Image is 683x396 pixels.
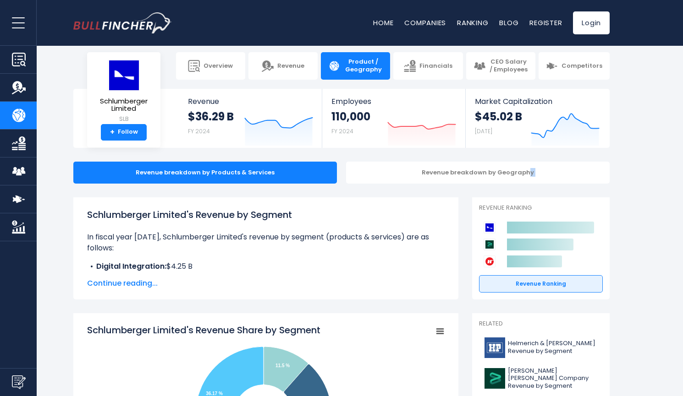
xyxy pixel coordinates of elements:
span: Schlumberger Limited [94,98,153,113]
img: Schlumberger Limited competitors logo [484,222,496,233]
div: Revenue breakdown by Geography [346,162,610,184]
a: CEO Salary / Employees [466,52,535,80]
a: Revenue $36.29 B FY 2024 [179,89,322,148]
tspan: 36.17 % [206,391,223,396]
p: Revenue Ranking [479,204,603,212]
a: Companies [404,18,446,27]
a: Schlumberger Limited SLB [94,60,154,124]
strong: 110,000 [331,109,370,124]
span: Product / Geography [344,58,383,74]
strong: + [110,128,115,136]
a: Blog [499,18,518,27]
a: Helmerich & [PERSON_NAME] Revenue by Segment [479,335,603,360]
a: Market Capitalization $45.02 B [DATE] [466,89,609,148]
span: Employees [331,97,456,106]
tspan: 11.5 % [275,363,290,368]
img: Baker Hughes Company competitors logo [484,239,496,250]
strong: $36.29 B [188,109,234,124]
span: [PERSON_NAME] [PERSON_NAME] Company Revenue by Segment [508,367,597,391]
a: Go to homepage [73,12,172,33]
tspan: Schlumberger Limited's Revenue Share by Segment [87,324,320,336]
a: Login [573,11,610,34]
p: Related [479,320,603,328]
a: Overview [176,52,245,80]
strong: $45.02 B [475,109,522,124]
small: [DATE] [475,127,492,135]
span: Financials [419,62,452,70]
a: Revenue [248,52,318,80]
span: Helmerich & [PERSON_NAME] Revenue by Segment [508,340,597,355]
img: bullfincher logo [73,12,172,33]
a: Ranking [457,18,488,27]
a: Product / Geography [321,52,390,80]
b: Digital Integration: [96,261,166,271]
a: [PERSON_NAME] [PERSON_NAME] Company Revenue by Segment [479,365,603,393]
a: Home [373,18,393,27]
span: Market Capitalization [475,97,600,106]
a: Financials [393,52,463,80]
a: Revenue Ranking [479,275,603,293]
a: Register [529,18,562,27]
a: Employees 110,000 FY 2024 [322,89,465,148]
h1: Schlumberger Limited's Revenue by Segment [87,208,445,222]
span: CEO Salary / Employees [489,58,528,74]
span: Overview [204,62,233,70]
img: BKR logo [485,368,505,389]
a: +Follow [101,124,147,141]
small: SLB [94,115,153,123]
li: $4.25 B [87,261,445,272]
div: Revenue breakdown by Products & Services [73,162,337,184]
p: In fiscal year [DATE], Schlumberger Limited's revenue by segment (products & services) are as fol... [87,232,445,254]
span: Continue reading... [87,278,445,289]
span: Revenue [188,97,313,106]
img: HP logo [485,337,505,358]
span: Competitors [562,62,602,70]
small: FY 2024 [188,127,210,135]
small: FY 2024 [331,127,353,135]
img: Halliburton Company competitors logo [484,255,496,267]
a: Competitors [539,52,610,80]
span: Revenue [277,62,304,70]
